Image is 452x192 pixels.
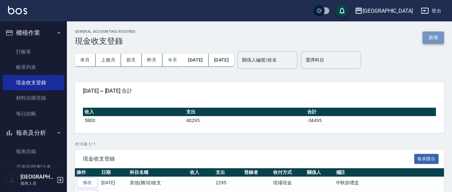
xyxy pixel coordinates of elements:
button: 櫃檯作業 [3,24,64,41]
button: 報表及分析 [3,124,64,141]
button: [DATE] [209,54,234,66]
th: 操作 [75,168,100,177]
a: 帳單列表 [3,60,64,75]
h3: 現金收支登錄 [75,36,136,46]
td: [DATE] [100,177,128,189]
button: 本月 [75,54,96,66]
a: 打帳單 [3,44,64,60]
span: [DATE] ~ [DATE] 合計 [83,88,436,94]
h2: GENERAL ACCOUNTING RECORDS [75,29,136,34]
button: 報表匯出 [414,154,439,164]
img: Person [5,173,19,187]
th: 收入 [83,108,185,116]
th: 合計 [306,108,436,116]
a: 材料自購登錄 [3,90,64,106]
th: 支出 [214,168,242,177]
button: 昨天 [142,54,162,66]
a: 報表目錄 [3,144,64,159]
h5: [GEOGRAPHIC_DATA] [20,174,54,180]
p: 共 16 筆, 1 / 1 [75,141,444,147]
img: Logo [8,6,27,14]
span: 現金收支登錄 [83,156,414,162]
th: 支出 [185,108,306,116]
th: 科目名稱 [128,168,188,177]
td: -34495 [306,116,436,125]
button: save [335,4,349,17]
button: [DATE] [183,54,208,66]
a: 現金收支登錄 [3,75,64,90]
td: 其他(雜項)收支 [128,177,188,189]
a: 報表匯出 [414,155,439,162]
a: 新增 [423,34,444,40]
a: 修改 [77,178,98,188]
button: 新增 [423,31,444,44]
th: 收付方式 [271,168,305,177]
th: 關係人 [305,168,334,177]
th: 收入 [188,168,214,177]
a: 店家區間累計表 [3,160,64,175]
td: 40295 [185,116,306,125]
th: 日期 [100,168,128,177]
th: 登錄者 [242,168,271,177]
button: 前天 [121,54,142,66]
button: 上個月 [96,54,121,66]
button: 今天 [162,54,183,66]
a: 每日結帳 [3,106,64,121]
button: 登出 [418,5,444,17]
td: 2295 [214,177,242,189]
button: [GEOGRAPHIC_DATA] [352,4,416,18]
td: 5800 [83,116,185,125]
div: [GEOGRAPHIC_DATA] [363,7,413,15]
td: 現場現金 [271,177,305,189]
p: 服務人員 [20,180,54,186]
